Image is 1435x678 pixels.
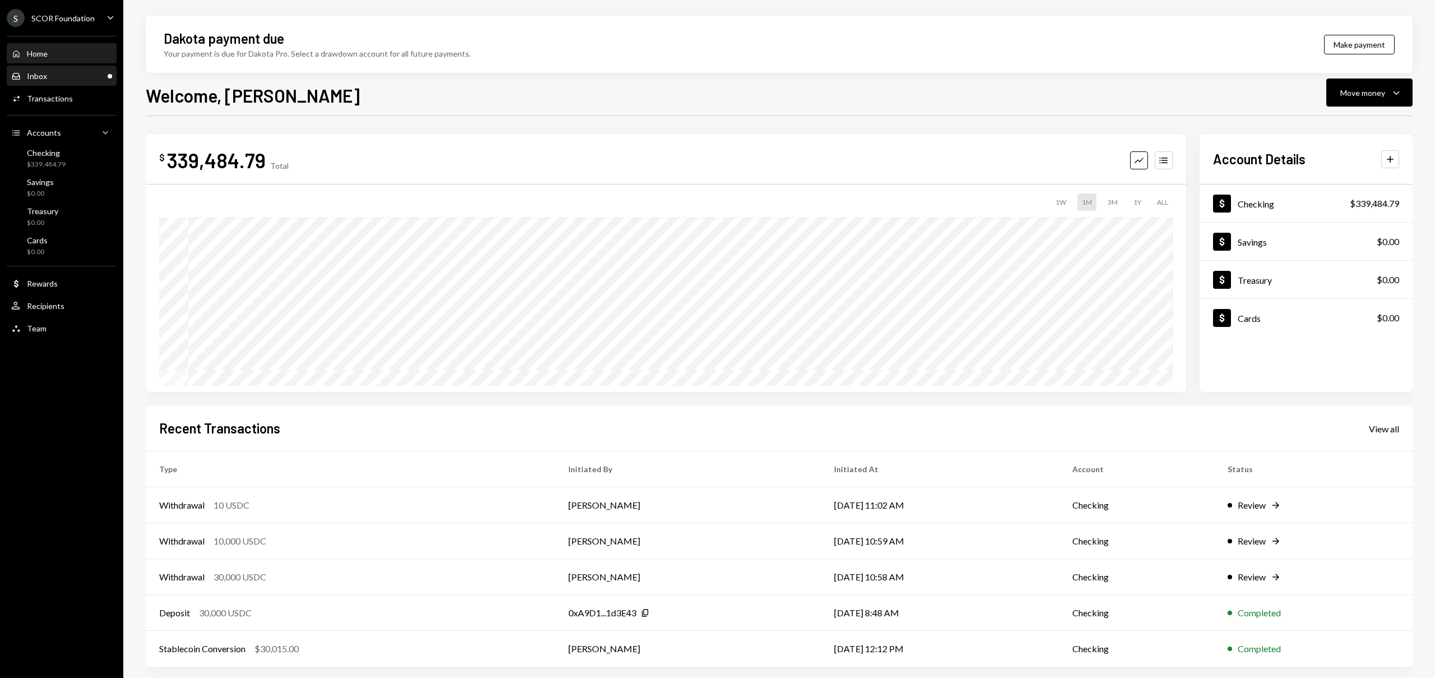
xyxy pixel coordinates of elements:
[7,145,117,172] a: Checking$339,484.79
[27,49,48,58] div: Home
[1377,273,1399,287] div: $0.00
[1324,35,1395,54] button: Make payment
[7,203,117,230] a: Treasury$0.00
[821,631,1059,667] td: [DATE] 12:12 PM
[555,559,821,595] td: [PERSON_NAME]
[27,71,47,81] div: Inbox
[146,451,555,487] th: Type
[159,152,165,163] div: $
[27,324,47,333] div: Team
[1200,185,1413,222] a: Checking$339,484.79
[7,66,117,86] a: Inbox
[821,559,1059,595] td: [DATE] 10:58 AM
[1238,275,1272,285] div: Treasury
[568,606,636,620] div: 0xA9D1...1d3E43
[1200,261,1413,298] a: Treasury$0.00
[27,236,48,245] div: Cards
[167,147,266,173] div: 339,484.79
[27,218,58,228] div: $0.00
[821,487,1059,523] td: [DATE] 11:02 AM
[214,570,266,584] div: 30,000 USDC
[1377,235,1399,248] div: $0.00
[1059,523,1215,559] td: Checking
[1214,451,1413,487] th: Status
[1213,150,1306,168] h2: Account Details
[159,499,205,512] div: Withdrawal
[7,174,117,201] a: Savings$0.00
[1059,595,1215,631] td: Checking
[1059,631,1215,667] td: Checking
[27,160,66,169] div: $339,484.79
[199,606,252,620] div: 30,000 USDC
[27,177,54,187] div: Savings
[164,29,284,48] div: Dakota payment due
[7,273,117,293] a: Rewards
[821,523,1059,559] td: [DATE] 10:59 AM
[1238,199,1274,209] div: Checking
[146,84,360,107] h1: Welcome, [PERSON_NAME]
[7,318,117,338] a: Team
[555,451,821,487] th: Initiated By
[1103,193,1122,211] div: 3M
[159,534,205,548] div: Withdrawal
[214,534,266,548] div: 10,000 USDC
[31,13,95,23] div: SCOR Foundation
[1238,642,1281,656] div: Completed
[1350,197,1399,210] div: $339,484.79
[27,206,58,216] div: Treasury
[1059,559,1215,595] td: Checking
[1051,193,1071,211] div: 1W
[821,595,1059,631] td: [DATE] 8:48 AM
[1238,499,1266,512] div: Review
[1059,451,1215,487] th: Account
[7,232,117,259] a: Cards$0.00
[254,642,299,656] div: $30,015.00
[1129,193,1146,211] div: 1Y
[1369,423,1399,435] div: View all
[7,296,117,316] a: Recipients
[1238,237,1267,247] div: Savings
[555,523,821,559] td: [PERSON_NAME]
[27,94,73,103] div: Transactions
[27,301,64,311] div: Recipients
[27,247,48,257] div: $0.00
[1340,87,1385,99] div: Move money
[159,642,246,656] div: Stablecoin Conversion
[159,570,205,584] div: Withdrawal
[159,606,190,620] div: Deposit
[1059,487,1215,523] td: Checking
[555,631,821,667] td: [PERSON_NAME]
[1200,223,1413,260] a: Savings$0.00
[555,487,821,523] td: [PERSON_NAME]
[27,148,66,158] div: Checking
[1377,311,1399,325] div: $0.00
[1077,193,1096,211] div: 1M
[1152,193,1173,211] div: ALL
[1369,422,1399,435] a: View all
[1200,299,1413,336] a: Cards$0.00
[27,279,58,288] div: Rewards
[7,43,117,63] a: Home
[159,419,280,437] h2: Recent Transactions
[27,128,61,137] div: Accounts
[27,189,54,199] div: $0.00
[270,161,289,170] div: Total
[1238,313,1261,324] div: Cards
[214,499,249,512] div: 10 USDC
[7,122,117,142] a: Accounts
[7,9,25,27] div: S
[1238,606,1281,620] div: Completed
[1238,534,1266,548] div: Review
[821,451,1059,487] th: Initiated At
[1238,570,1266,584] div: Review
[7,88,117,108] a: Transactions
[1326,79,1413,107] button: Move money
[164,48,471,59] div: Your payment is due for Dakota Pro. Select a drawdown account for all future payments.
